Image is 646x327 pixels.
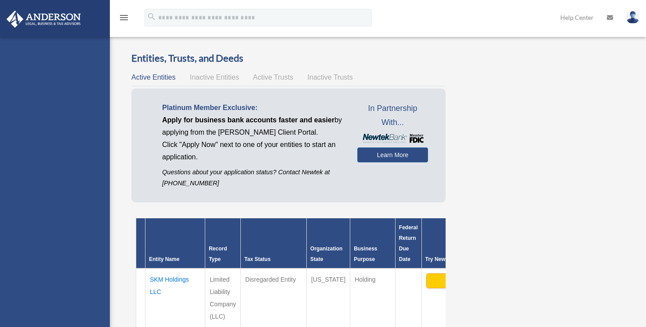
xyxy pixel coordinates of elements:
span: Inactive Trusts [308,73,353,81]
img: NewtekBankLogoSM.png [362,134,424,143]
p: by applying from the [PERSON_NAME] Client Portal. [162,114,344,139]
span: In Partnership With... [357,102,428,129]
i: menu [119,12,129,23]
a: Learn More [357,147,428,162]
th: Entity Name [145,218,205,268]
p: Platinum Member Exclusive: [162,102,344,114]
span: Apply for business bank accounts faster and easier [162,116,334,124]
th: Tax Status [241,218,307,268]
i: search [147,12,156,22]
img: User Pic [626,11,639,24]
span: Active Trusts [253,73,294,81]
div: Try Newtek Bank [425,254,513,265]
img: Anderson Advisors Platinum Portal [4,11,83,28]
a: Account Login [426,276,512,283]
p: Questions about your application status? Contact Newtek at [PHONE_NUMBER] [162,167,344,189]
th: Record Type [205,218,241,268]
span: Active Entities [131,73,175,81]
th: Organization State [307,218,350,268]
a: menu [119,15,129,23]
h3: Entities, Trusts, and Deeds [131,51,446,65]
span: Inactive Entities [190,73,239,81]
th: Federal Return Due Date [395,218,421,268]
th: Business Purpose [350,218,396,268]
button: Account Login [426,273,512,288]
p: Click "Apply Now" next to one of your entities to start an application. [162,139,344,163]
